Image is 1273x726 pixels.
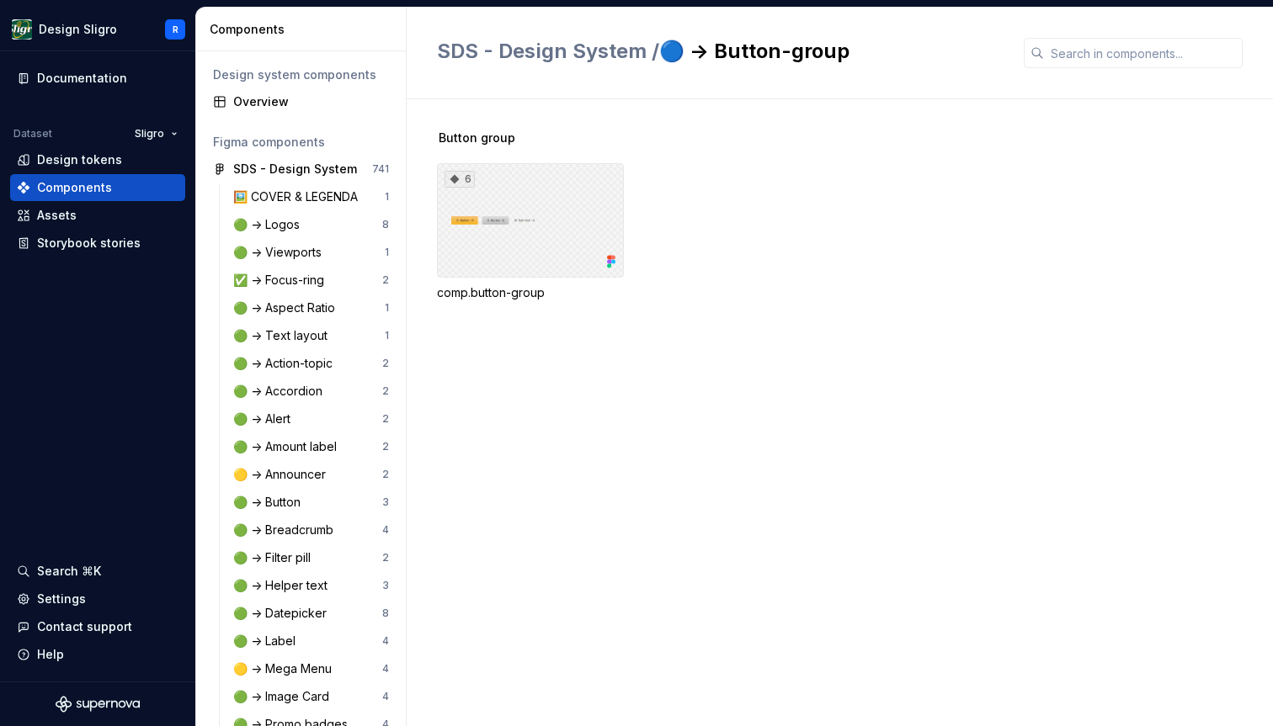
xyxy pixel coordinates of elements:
[382,468,389,481] div: 2
[10,558,185,585] button: Search ⌘K
[10,641,185,668] button: Help
[233,93,389,110] div: Overview
[233,605,333,622] div: 🟢 -> Datepicker
[37,618,132,635] div: Contact support
[226,378,396,405] a: 🟢 -> Accordion2
[226,544,396,571] a: 🟢 -> Filter pill2
[213,66,389,83] div: Design system components
[233,411,297,427] div: 🟢 -> Alert
[37,591,86,607] div: Settings
[37,235,141,252] div: Storybook stories
[445,171,475,188] div: 6
[37,563,101,580] div: Search ⌘K
[233,327,334,344] div: 🟢 -> Text layout
[382,551,389,564] div: 2
[437,39,659,63] span: SDS - Design System /
[233,494,307,511] div: 🟢 -> Button
[382,662,389,676] div: 4
[226,211,396,238] a: 🟢 -> Logos8
[437,163,624,301] div: 6comp.button-group
[226,350,396,377] a: 🟢 -> Action-topic2
[10,613,185,640] button: Contact support
[37,207,77,224] div: Assets
[382,634,389,648] div: 4
[233,383,329,400] div: 🟢 -> Accordion
[233,660,338,677] div: 🟡 -> Mega Menu
[213,134,389,151] div: Figma components
[233,216,306,233] div: 🟢 -> Logos
[210,21,399,38] div: Components
[233,299,342,316] div: 🟢 -> Aspect Ratio
[382,273,389,287] div: 2
[226,183,396,210] a: 🖼️ COVER & LEGENDA1
[233,188,365,205] div: 🖼️ COVER & LEGENDA
[385,301,389,315] div: 1
[206,156,396,183] a: SDS - Design System741
[382,523,389,537] div: 4
[10,230,185,257] a: Storybook stories
[382,495,389,509] div: 3
[226,683,396,710] a: 🟢 -> Image Card4
[233,549,317,566] div: 🟢 -> Filter pill
[233,633,302,649] div: 🟢 -> Label
[233,688,336,705] div: 🟢 -> Image Card
[382,218,389,231] div: 8
[10,65,185,92] a: Documentation
[12,19,32,40] img: 1515fa79-85a1-47b9-9547-3b635611c5f8.png
[382,690,389,703] div: 4
[10,146,185,173] a: Design tokens
[226,322,396,349] a: 🟢 -> Text layout1
[39,21,117,38] div: Design Sligro
[233,272,331,289] div: ✅ -> Focus-ring
[37,151,122,168] div: Design tokens
[233,161,357,178] div: SDS - Design System
[382,440,389,453] div: 2
[37,646,64,663] div: Help
[10,202,185,229] a: Assets
[127,122,185,146] button: Sligro
[226,517,396,543] a: 🟢 -> Breadcrumb4
[439,130,515,146] span: Button group
[233,438,344,455] div: 🟢 -> Amount label
[226,489,396,516] a: 🟢 -> Button3
[10,586,185,612] a: Settings
[13,127,52,140] div: Dataset
[233,244,328,261] div: 🟢 -> Viewports
[37,70,127,87] div: Documentation
[385,190,389,204] div: 1
[1044,38,1243,68] input: Search in components...
[233,355,339,372] div: 🟢 -> Action-topic
[226,461,396,488] a: 🟡 -> Announcer2
[233,577,334,594] div: 🟢 -> Helper text
[437,38,1004,65] h2: 🔵 -> Button-group
[206,88,396,115] a: Overview
[382,412,389,426] div: 2
[56,696,140,713] svg: Supernova Logo
[233,522,340,538] div: 🟢 -> Breadcrumb
[226,572,396,599] a: 🟢 -> Helper text3
[3,11,192,47] button: Design SligroR
[226,405,396,432] a: 🟢 -> Alert2
[37,179,112,196] div: Components
[135,127,164,140] span: Sligro
[226,433,396,460] a: 🟢 -> Amount label2
[226,294,396,321] a: 🟢 -> Aspect Ratio1
[385,246,389,259] div: 1
[226,239,396,266] a: 🟢 -> Viewports1
[382,357,389,370] div: 2
[226,655,396,682] a: 🟡 -> Mega Menu4
[382,579,389,592] div: 3
[226,628,396,654] a: 🟢 -> Label4
[226,267,396,294] a: ✅ -> Focus-ring2
[437,284,624,301] div: comp.button-group
[10,174,185,201] a: Components
[385,329,389,342] div: 1
[233,466,333,483] div: 🟡 -> Announcer
[173,23,178,36] div: R
[382,607,389,620] div: 8
[226,600,396,627] a: 🟢 -> Datepicker8
[372,162,389,176] div: 741
[382,384,389,398] div: 2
